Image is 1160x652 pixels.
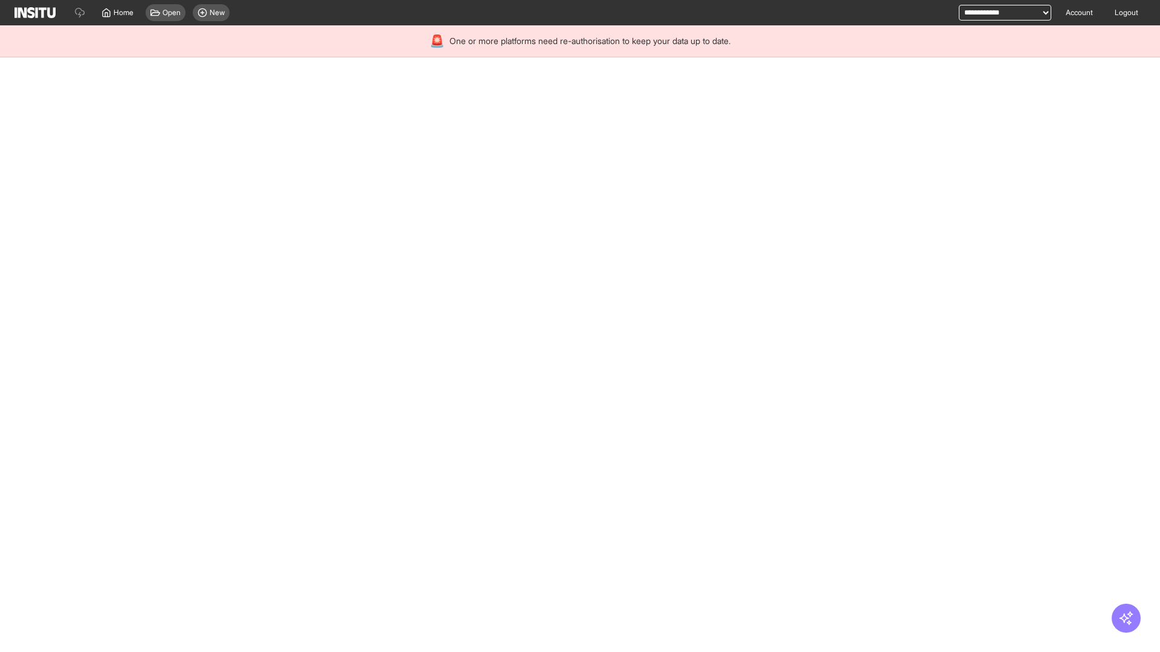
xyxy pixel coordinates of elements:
[114,8,134,18] span: Home
[14,7,56,18] img: Logo
[430,33,445,50] div: 🚨
[163,8,181,18] span: Open
[210,8,225,18] span: New
[449,35,730,47] span: One or more platforms need re-authorisation to keep your data up to date.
